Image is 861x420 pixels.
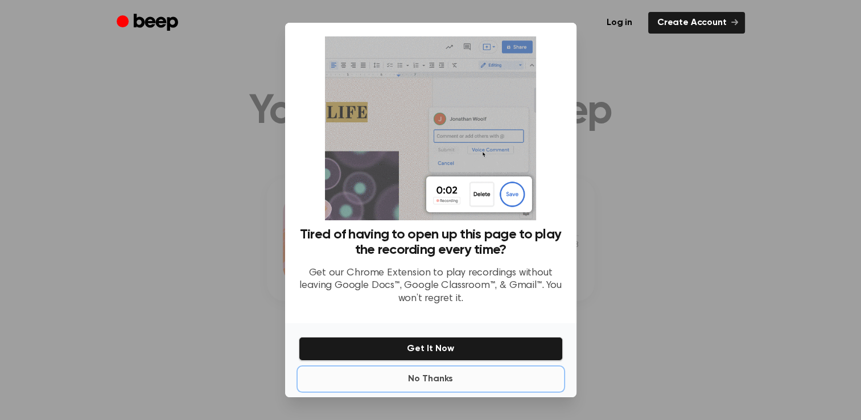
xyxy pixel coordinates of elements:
[299,227,563,258] h3: Tired of having to open up this page to play the recording every time?
[117,12,181,34] a: Beep
[299,267,563,306] p: Get our Chrome Extension to play recordings without leaving Google Docs™, Google Classroom™, & Gm...
[299,337,563,361] button: Get It Now
[325,36,536,220] img: Beep extension in action
[598,12,641,34] a: Log in
[299,368,563,390] button: No Thanks
[648,12,745,34] a: Create Account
